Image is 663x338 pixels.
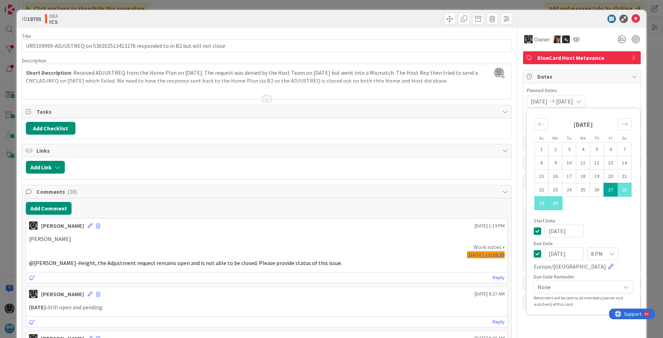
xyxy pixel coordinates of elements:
[22,57,46,64] span: Description
[29,235,71,242] span: [PERSON_NAME]
[29,259,342,266] span: @[PERSON_NAME]-Height, the Adjustment request remains open and is not able to be closed. Please p...
[534,35,550,44] span: Owner
[49,13,58,19] span: OEA
[539,135,544,141] small: Su
[591,249,603,259] span: 8 PM
[41,221,84,230] div: [PERSON_NAME]
[474,243,505,250] span: Work notes •
[618,118,631,130] div: Move forward to switch to the next month.
[554,35,561,43] img: TC
[545,225,584,237] input: MM/DD/YYYY
[36,107,499,116] span: Tasks
[41,290,84,298] div: [PERSON_NAME]
[534,218,555,223] span: Start Date
[29,221,38,230] img: KG
[36,187,499,196] span: Comments
[549,197,562,210] td: Selected. Monday, 06/30/2025 12:00 PM
[524,35,533,44] img: KG
[475,290,505,298] span: [DATE] 8:27 AM
[475,222,505,230] span: [DATE] 1:19 PM
[576,170,590,183] td: Choose Wednesday, 06/18/2025 12:00 PM as your check-in date. It’s available.
[534,241,553,246] span: Due Date
[467,251,505,258] strong: [DATE] 13:18:25
[580,135,586,141] small: We
[573,120,593,129] strong: [DATE]
[534,295,633,308] div: Reminders will be sent to all members (owner and watchers) of this card.
[535,197,549,210] td: Selected. Sunday, 06/29/2025 12:00 PM
[545,247,584,260] input: MM/DD/YYYY
[552,135,558,141] small: Mo
[562,183,576,197] td: Choose Tuesday, 06/24/2025 12:00 PM as your check-in date. It’s available.
[562,170,576,183] td: Choose Tuesday, 06/17/2025 12:00 PM as your check-in date. It’s available.
[493,317,505,326] a: Reply
[576,156,590,170] td: Choose Wednesday, 06/11/2025 12:00 PM as your check-in date. It’s available.
[15,1,32,10] span: Support
[535,183,549,197] td: Choose Sunday, 06/22/2025 12:00 PM as your check-in date. It’s available.
[590,156,604,170] td: Choose Thursday, 06/12/2025 12:00 PM as your check-in date. It’s available.
[67,188,77,195] span: ( 10 )
[534,262,606,271] span: Europe/[GEOGRAPHIC_DATA]
[22,33,31,39] label: Title
[36,3,39,9] div: 9+
[604,183,618,197] td: Selected as start date. Friday, 06/27/2025 12:00 PM
[538,282,617,292] span: None
[590,183,604,197] td: Choose Thursday, 06/26/2025 12:00 PM as your check-in date. It’s available.
[535,143,549,156] td: Choose Sunday, 06/01/2025 12:00 PM as your check-in date. It’s available.
[549,156,562,170] td: Choose Monday, 06/09/2025 12:00 PM as your check-in date. It’s available.
[26,161,65,174] button: Add Link
[567,135,571,141] small: Tu
[609,135,612,141] small: Fr
[590,170,604,183] td: Choose Thursday, 06/19/2025 12:00 PM as your check-in date. It’s available.
[534,274,574,279] span: Due Date Reminder
[562,156,576,170] td: Choose Tuesday, 06/10/2025 12:00 PM as your check-in date. It’s available.
[618,143,631,156] td: Choose Saturday, 06/07/2025 12:00 PM as your check-in date. It’s available.
[549,183,562,197] td: Choose Monday, 06/23/2025 12:00 PM as your check-in date. It’s available.
[618,183,631,197] td: Selected. Saturday, 06/28/2025 12:00 PM
[494,68,504,78] img: ddRgQ3yRm5LdI1ED0PslnJbT72KgN0Tb.jfif
[604,143,618,156] td: Choose Friday, 06/06/2025 12:00 PM as your check-in date. It’s available.
[556,97,573,106] span: [DATE]
[527,112,639,218] div: Calendar
[562,35,570,43] img: ZB
[537,53,628,62] span: BlueCard Host Metavance
[36,146,499,155] span: Links
[49,19,58,24] b: ICS
[594,135,599,141] small: Th
[535,170,549,183] td: Choose Sunday, 06/15/2025 12:00 PM as your check-in date. It’s available.
[535,156,549,170] td: Choose Sunday, 06/08/2025 12:00 PM as your check-in date. It’s available.
[22,15,41,23] span: ID
[29,303,505,311] p: Still open and pending
[534,118,548,130] div: Move backward to switch to the previous month.
[576,183,590,197] td: Choose Wednesday, 06/25/2025 12:00 PM as your check-in date. It’s available.
[493,273,505,282] a: Reply
[549,143,562,156] td: Choose Monday, 06/02/2025 12:00 PM as your check-in date. It’s available.
[22,39,512,52] input: type card name here...
[562,143,576,156] td: Choose Tuesday, 06/03/2025 12:00 PM as your check-in date. It’s available.
[26,69,71,76] strong: Short Description
[549,170,562,183] td: Choose Monday, 06/16/2025 12:00 PM as your check-in date. It’s available.
[26,202,72,215] button: Add Comment
[27,15,41,22] b: 18701
[576,143,590,156] td: Choose Wednesday, 06/04/2025 12:00 PM as your check-in date. It’s available.
[618,156,631,170] td: Choose Saturday, 06/14/2025 12:00 PM as your check-in date. It’s available.
[527,87,637,94] span: Planned Dates
[604,170,618,183] td: Choose Friday, 06/20/2025 12:00 PM as your check-in date. It’s available.
[537,72,628,81] span: Dates
[590,143,604,156] td: Choose Thursday, 06/05/2025 12:00 PM as your check-in date. It’s available.
[29,290,38,298] img: KG
[531,97,548,106] span: [DATE]
[26,69,508,85] p: : Received ADJUSTREQ from the Home Plan on [DATE]. The request was denied by the Host Team on [DA...
[29,304,48,311] strong: [DATE]-
[26,122,75,135] button: Add Checklist
[622,135,627,141] small: Sa
[618,170,631,183] td: Choose Saturday, 06/21/2025 12:00 PM as your check-in date. It’s available.
[604,156,618,170] td: Choose Friday, 06/13/2025 12:00 PM as your check-in date. It’s available.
